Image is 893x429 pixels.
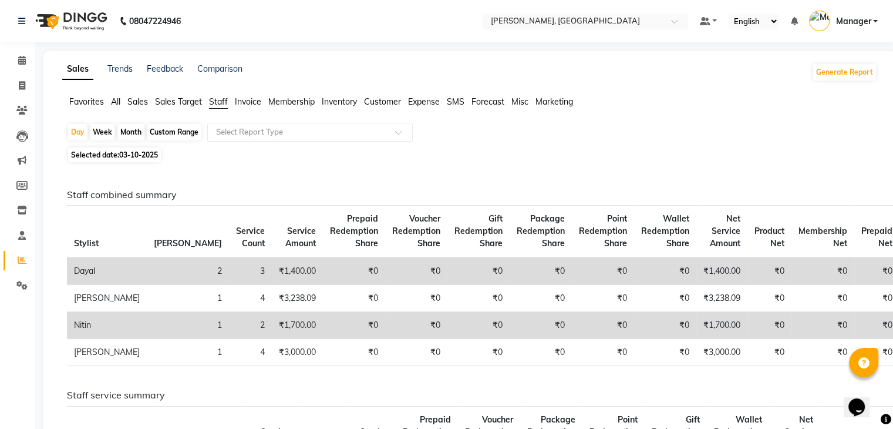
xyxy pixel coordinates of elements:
span: Package Redemption Share [517,213,565,249]
td: ₹0 [447,257,510,285]
span: Manager [835,15,871,28]
td: ₹0 [385,257,447,285]
img: logo [30,5,110,38]
a: Comparison [197,63,242,74]
td: ₹0 [634,339,696,366]
h6: Staff service summary [67,390,868,401]
a: Trends [107,63,133,74]
td: 4 [229,339,272,366]
td: ₹0 [747,257,791,285]
td: 4 [229,285,272,312]
td: ₹0 [572,285,634,312]
span: Selected date: [68,148,161,162]
td: ₹0 [747,339,791,366]
span: Point Redemption Share [579,213,627,249]
iframe: chat widget [844,382,881,417]
td: ₹1,700.00 [272,312,323,339]
h6: Staff combined summary [67,189,868,200]
td: ₹0 [510,285,572,312]
td: ₹0 [385,285,447,312]
span: Wallet Redemption Share [641,213,689,249]
td: ₹1,400.00 [272,257,323,285]
span: Marketing [535,96,573,107]
td: ₹0 [791,339,854,366]
td: ₹3,238.09 [272,285,323,312]
td: ₹1,700.00 [696,312,747,339]
td: [PERSON_NAME] [67,285,147,312]
div: Month [117,124,144,140]
span: [PERSON_NAME] [154,238,222,249]
td: ₹0 [572,312,634,339]
div: Custom Range [147,124,201,140]
td: ₹0 [572,339,634,366]
span: Sales [127,96,148,107]
td: ₹0 [791,285,854,312]
td: Nitin [67,312,147,339]
span: Forecast [471,96,504,107]
td: ₹0 [323,312,385,339]
a: Feedback [147,63,183,74]
span: Staff [209,96,228,107]
td: ₹0 [323,285,385,312]
span: Membership Net [798,226,847,249]
span: Misc [511,96,528,107]
span: SMS [447,96,464,107]
span: Prepaid Net [861,226,892,249]
td: ₹0 [323,257,385,285]
td: ₹3,000.00 [696,339,747,366]
span: Prepaid Redemption Share [330,213,378,249]
span: Service Count [236,226,265,249]
span: Invoice [235,96,261,107]
td: ₹0 [447,339,510,366]
td: ₹0 [447,285,510,312]
span: Membership [268,96,315,107]
span: Stylist [74,238,99,249]
span: 03-10-2025 [119,150,158,159]
div: Week [90,124,115,140]
td: ₹0 [323,339,385,366]
td: 2 [229,312,272,339]
span: Sales Target [155,96,202,107]
td: ₹0 [634,312,696,339]
td: ₹0 [510,339,572,366]
span: Product Net [754,226,784,249]
td: ₹0 [385,339,447,366]
td: 2 [147,257,229,285]
td: 1 [147,285,229,312]
td: ₹0 [791,312,854,339]
td: ₹3,238.09 [696,285,747,312]
td: ₹0 [634,257,696,285]
span: Net Service Amount [710,213,740,249]
span: Customer [364,96,401,107]
td: [PERSON_NAME] [67,339,147,366]
td: ₹0 [747,312,791,339]
img: Manager [809,11,830,31]
span: Expense [408,96,440,107]
td: 1 [147,312,229,339]
td: Dayal [67,257,147,285]
span: Service Amount [285,226,316,249]
span: Favorites [69,96,104,107]
td: ₹1,400.00 [696,257,747,285]
td: ₹0 [447,312,510,339]
td: ₹0 [791,257,854,285]
td: ₹3,000.00 [272,339,323,366]
td: ₹0 [634,285,696,312]
div: Day [68,124,87,140]
td: ₹0 [572,257,634,285]
span: Gift Redemption Share [454,213,503,249]
td: ₹0 [510,312,572,339]
td: ₹0 [385,312,447,339]
td: ₹0 [747,285,791,312]
button: Generate Report [813,64,876,81]
td: ₹0 [510,257,572,285]
span: Inventory [322,96,357,107]
b: 08047224946 [129,5,181,38]
span: All [111,96,120,107]
td: 3 [229,257,272,285]
td: 1 [147,339,229,366]
a: Sales [62,59,93,80]
span: Voucher Redemption Share [392,213,440,249]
